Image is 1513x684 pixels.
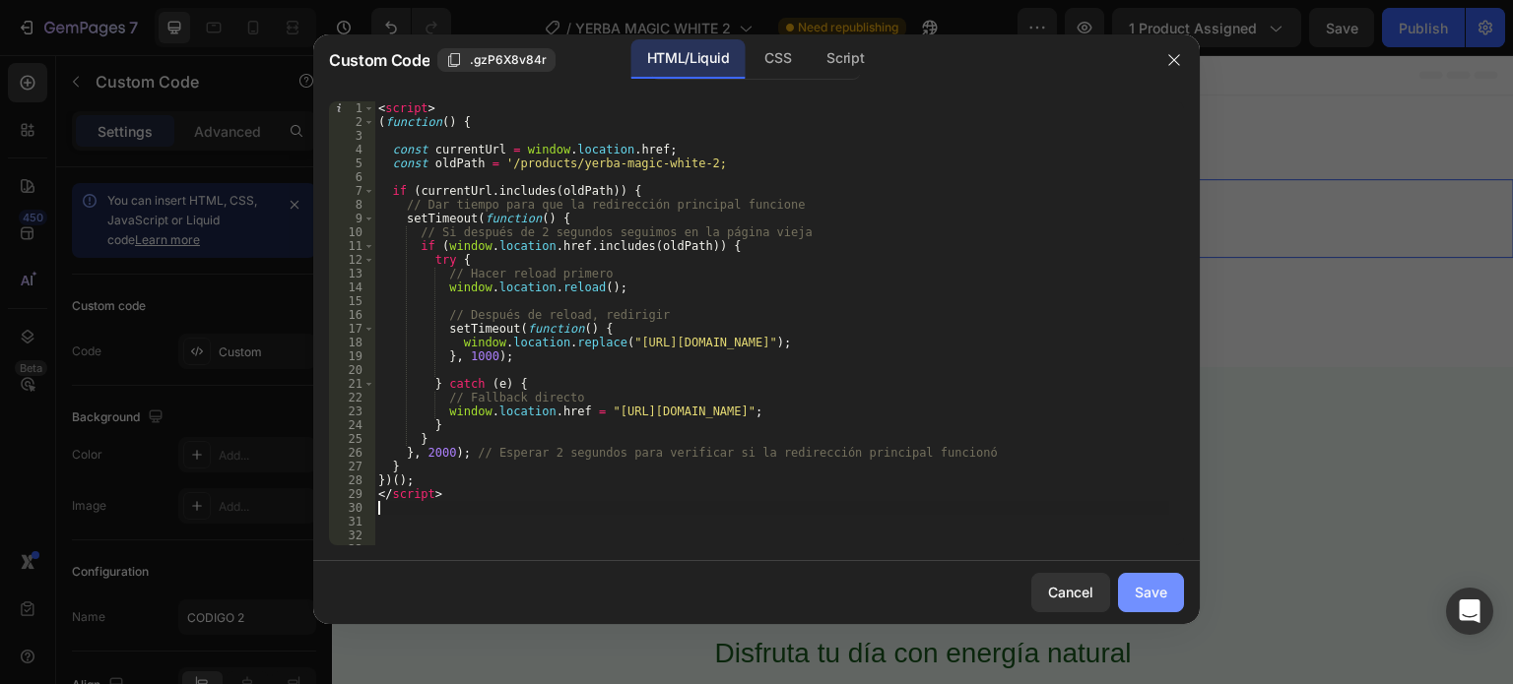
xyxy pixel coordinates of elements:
div: 1 [329,101,375,115]
div: 22 [329,391,375,404]
p: QUIERO VER MAS DETALLES DEL PRODUCTO [471,215,711,261]
div: 19 [329,349,375,363]
span: .gzP6X8v84r [470,51,547,69]
div: 7 [329,184,375,198]
div: 32 [329,529,375,542]
div: Save [1135,582,1167,602]
div: 30 [329,501,375,515]
div: 23 [329,404,375,418]
div: 17 [329,322,375,336]
div: 26 [329,446,375,460]
div: 27 [329,460,375,473]
div: 8 [329,198,375,212]
div: 6 [329,170,375,184]
div: 15 [329,294,375,308]
div: HTML/Liquid [631,39,745,79]
div: 3 [329,129,375,143]
div: 13 [329,267,375,280]
div: 31 [329,515,375,529]
a: QUIERO VER MAS DETALLESDEL PRODUCTO [409,203,773,273]
div: 4 [329,143,375,156]
div: 10 [329,225,375,239]
div: 11 [329,239,375,253]
button: Cancel [1031,573,1110,612]
h1: Disfruta tu día con energía natural [20,578,1162,619]
p: Siente el bienestar desde la primera toma con una mezcla única de plantas y superalimentos. [345,629,837,682]
div: 12 [329,253,375,267]
div: 20 [329,363,375,377]
div: 21 [329,377,375,391]
div: 5 [329,156,375,170]
div: 24 [329,418,375,432]
div: 25 [329,432,375,446]
div: 9 [329,212,375,225]
div: CODIGO 2 [25,96,90,114]
div: 16 [329,308,375,322]
div: 33 [329,542,375,556]
div: Cancel [1048,582,1093,602]
div: 18 [329,336,375,349]
span: Custom Code [329,48,429,72]
div: Script [811,39,880,79]
button: .gzP6X8v84r [437,48,556,72]
div: 14 [329,280,375,294]
img: Yerba Magic [20,361,217,558]
button: Save [1118,573,1184,612]
div: 2 [329,115,375,129]
div: 29 [329,487,375,501]
div: Open Intercom Messenger [1446,588,1493,635]
div: 28 [329,473,375,487]
div: CSS [749,39,807,79]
